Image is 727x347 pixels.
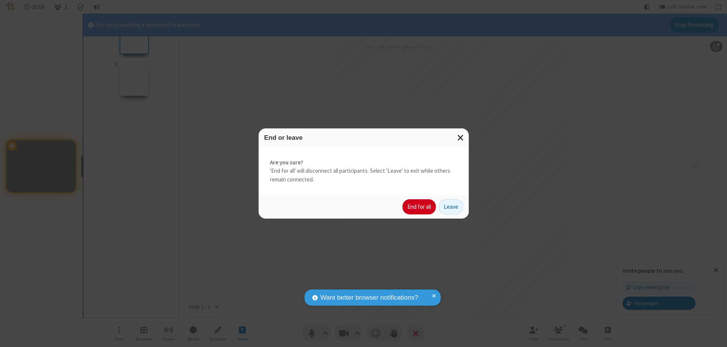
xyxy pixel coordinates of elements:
[439,199,463,214] button: Leave
[259,147,469,195] div: 'End for all' will disconnect all participants. Select 'Leave' to exit while others remain connec...
[270,158,457,167] strong: Are you sure?
[403,199,436,214] button: End for all
[264,134,463,141] h3: End or leave
[453,128,469,147] button: Close modal
[320,293,418,303] span: Want better browser notifications?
